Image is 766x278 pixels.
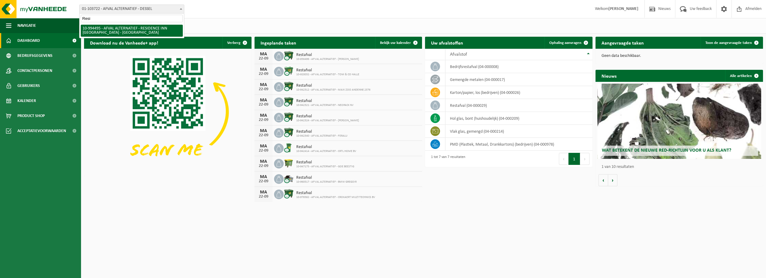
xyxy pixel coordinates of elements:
img: WB-1100-CU [284,189,294,199]
span: 01-103722 - AFVAL ALTERNATIEF - DESSEL [79,5,184,14]
div: 22-09 [258,72,270,76]
h2: Download nu de Vanheede+ app! [84,37,164,48]
div: 22-09 [258,133,270,137]
li: 10-994495 - AFVAL ALTERNATIEF - RESIDENCE INN [GEOGRAPHIC_DATA] - [GEOGRAPHIC_DATA] [81,25,183,37]
td: PMD (Plastiek, Metaal, Drankkartons) (bedrijven) (04-000978) [445,138,593,151]
img: WB-1100-CU [284,112,294,122]
img: WB-1100-CU [284,127,294,137]
span: Restafval [296,191,375,196]
p: 1 van 10 resultaten [602,165,760,169]
span: Restafval [296,114,359,119]
span: Navigatie [17,18,36,33]
span: Restafval [296,129,347,134]
span: Product Shop [17,108,45,123]
span: Acceptatievoorwaarden [17,123,66,138]
span: 10-942321 - AFVAL ALTERNATIEF - NEOPACK NV [296,103,354,107]
span: 10-920032 - AFVAL ALTERNATIEF - TOM & CO HALLE [296,73,359,76]
img: WB-0240-CU [284,143,294,153]
span: Restafval [296,83,370,88]
span: Gebruikers [17,78,40,93]
span: Wat betekent de nieuwe RED-richtlijn voor u als klant? [602,148,731,153]
h2: Uw afvalstoffen [425,37,469,48]
div: MA [258,128,270,133]
span: Verberg [227,41,240,45]
img: WB-1100-CU [284,81,294,91]
td: gemengde metalen (04-000017) [445,73,593,86]
td: restafval (04-000029) [445,99,593,112]
a: Toon de aangevraagde taken [701,37,762,49]
span: Afvalstof [450,52,467,57]
div: MA [258,82,270,87]
span: 10-947175 - AFVAL ALTERNATIEF - GOE BEESTIG [296,165,354,168]
h2: Aangevraagde taken [596,37,650,48]
button: Previous [559,153,568,165]
span: Kalender [17,93,36,108]
span: 10-942414 - AFVAL ALTERNATIEF - CRTL HOME BV [296,150,356,153]
span: Ophaling aanvragen [549,41,581,45]
a: Bekijk uw kalender [375,37,421,49]
div: 22-09 [258,149,270,153]
div: MA [258,144,270,149]
div: MA [258,159,270,164]
div: 22-09 [258,164,270,168]
td: karton/papier, los (bedrijven) (04-000026) [445,86,593,99]
button: Next [580,153,590,165]
img: WB-5000-CU [284,173,294,184]
img: WB-1100-CU [284,51,294,61]
button: Volgende [608,174,617,186]
a: Ophaling aanvragen [544,37,592,49]
p: Geen data beschikbaar. [602,54,757,58]
div: 22-09 [258,118,270,122]
div: 1 tot 7 van 7 resultaten [428,152,465,165]
div: 22-09 [258,57,270,61]
button: 1 [568,153,580,165]
div: MA [258,52,270,57]
div: MA [258,67,270,72]
span: Dashboard [17,33,40,48]
span: Bedrijfsgegevens [17,48,53,63]
span: 10-942312 - AFVAL ALTERNATIEF - MAXI ZOO ANDENNE 2376 [296,88,370,92]
button: Vorige [599,174,608,186]
span: Bekijk uw kalender [380,41,411,45]
span: 10-976582 - AFVAL ALTERNATIEF - CROKAERT MULTITECHNICS BV [296,196,375,199]
img: WB-1100-HPE-GN-50 [284,158,294,168]
span: Restafval [296,68,359,73]
h2: Nieuws [596,70,623,82]
div: 22-09 [258,103,270,107]
span: 10-960517 - AFVAL ALTERNATIEF - BMW GREGOIR [296,180,357,184]
img: WB-1100-CU [284,97,294,107]
h2: Ingeplande taken [255,37,302,48]
div: 22-09 [258,87,270,91]
td: bedrijfsrestafval (04-000008) [445,60,593,73]
span: Restafval [296,160,354,165]
span: Restafval [296,175,357,180]
span: 10-856496 - AFVAL ALTERNATIEF - [PERSON_NAME] [296,57,359,61]
img: WB-0770-CU [284,66,294,76]
div: 22-09 [258,195,270,199]
span: Contactpersonen [17,63,52,78]
img: Download de VHEPlus App [84,49,252,175]
div: MA [258,175,270,179]
a: Wat betekent de nieuwe RED-richtlijn voor u als klant? [597,84,761,159]
span: 01-103722 - AFVAL ALTERNATIEF - DESSEL [80,5,184,13]
a: Alle artikelen [725,70,762,82]
span: Restafval [296,99,354,103]
div: MA [258,113,270,118]
span: 10-942324 - AFVAL ALTERNATIEF - [PERSON_NAME] [296,119,359,122]
button: Verberg [222,37,251,49]
div: MA [258,98,270,103]
td: vlak glas, gemengd (04-000214) [445,125,593,138]
span: Toon de aangevraagde taken [705,41,752,45]
span: Restafval [296,53,359,57]
td: hol glas, bont (huishoudelijk) (04-000209) [445,112,593,125]
span: 10-942340 - AFVAL ALTERNATIEF - FERALU [296,134,347,138]
div: MA [258,190,270,195]
span: Restafval [296,145,356,150]
strong: [PERSON_NAME] [608,7,638,11]
div: 22-09 [258,179,270,184]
